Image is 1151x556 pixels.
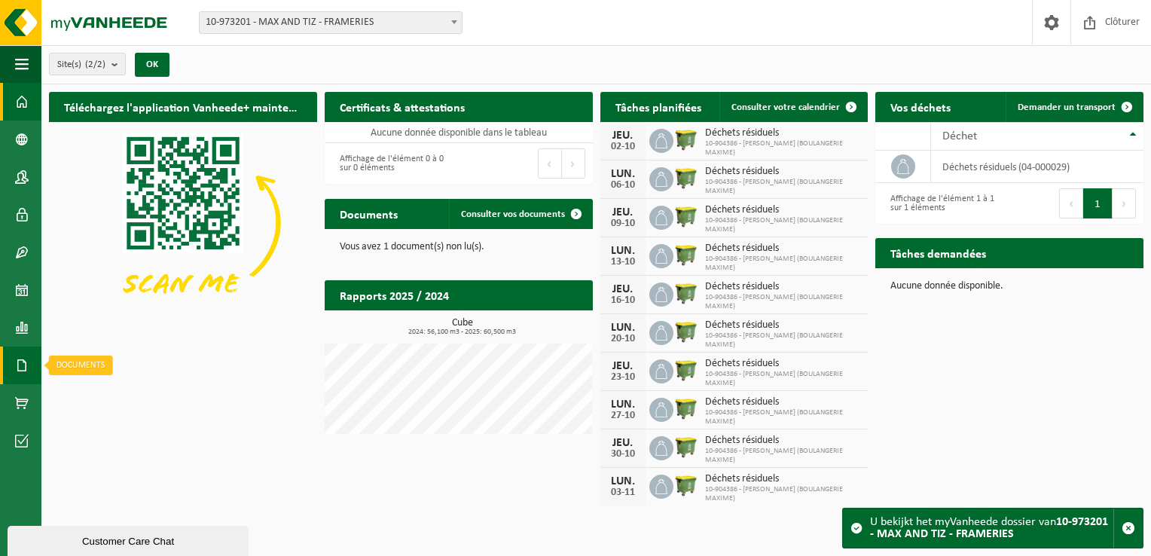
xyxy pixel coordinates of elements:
[705,358,861,370] span: Déchets résiduels
[49,122,317,323] img: Download de VHEPlus App
[135,53,169,77] button: OK
[870,516,1108,540] strong: 10-973201 - MAX AND TIZ - FRAMERIES
[608,206,638,218] div: JEU.
[673,165,699,191] img: WB-1100-HPE-GN-50
[57,53,105,76] span: Site(s)
[608,411,638,421] div: 27-10
[49,53,126,75] button: Site(s)(2/2)
[705,166,861,178] span: Déchets résiduels
[705,127,861,139] span: Déchets résiduels
[719,92,866,122] a: Consulter votre calendrier
[883,187,1002,220] div: Affichage de l'élément 1 à 1 sur 1 éléments
[325,92,480,121] h2: Certificats & attestations
[705,204,861,216] span: Déchets résiduels
[608,295,638,306] div: 16-10
[608,322,638,334] div: LUN.
[608,372,638,383] div: 23-10
[705,485,861,503] span: 10-904386 - [PERSON_NAME] (BOULANGERIE MAXIME)
[538,148,562,179] button: Previous
[673,280,699,306] img: WB-1100-HPE-GN-50
[890,281,1128,292] p: Aucune donnée disponible.
[449,199,591,229] a: Consulter vos documents
[942,130,977,142] span: Déchet
[608,360,638,372] div: JEU.
[608,245,638,257] div: LUN.
[870,509,1113,548] div: U bekijkt het myVanheede dossier van
[705,370,861,388] span: 10-904386 - [PERSON_NAME] (BOULANGERIE MAXIME)
[200,12,462,33] span: 10-973201 - MAX AND TIZ - FRAMERIES
[608,399,638,411] div: LUN.
[673,203,699,229] img: WB-1100-HPE-GN-50
[705,473,861,485] span: Déchets résiduels
[562,148,585,179] button: Next
[85,60,105,69] count: (2/2)
[931,151,1143,183] td: déchets résiduels (04-000029)
[608,130,638,142] div: JEU.
[608,168,638,180] div: LUN.
[461,209,565,219] span: Consulter vos documents
[199,11,463,34] span: 10-973201 - MAX AND TIZ - FRAMERIES
[1018,102,1116,112] span: Demander un transport
[332,328,593,336] span: 2024: 56,100 m3 - 2025: 60,500 m3
[705,255,861,273] span: 10-904386 - [PERSON_NAME] (BOULANGERIE MAXIME)
[673,472,699,498] img: WB-1100-HPE-GN-50
[608,334,638,344] div: 20-10
[705,216,861,234] span: 10-904386 - [PERSON_NAME] (BOULANGERIE MAXIME)
[875,92,966,121] h2: Vos déchets
[49,92,317,121] h2: Téléchargez l'application Vanheede+ maintenant!
[705,447,861,465] span: 10-904386 - [PERSON_NAME] (BOULANGERIE MAXIME)
[673,127,699,152] img: WB-1100-HPE-GN-50
[608,218,638,229] div: 09-10
[705,281,861,293] span: Déchets résiduels
[600,92,716,121] h2: Tâches planifiées
[608,449,638,460] div: 30-10
[875,238,1001,267] h2: Tâches demandées
[705,396,861,408] span: Déchets résiduels
[462,310,591,340] a: Consulter les rapports
[1113,188,1136,218] button: Next
[332,147,451,180] div: Affichage de l'élément 0 à 0 sur 0 éléments
[8,523,252,556] iframe: chat widget
[731,102,840,112] span: Consulter votre calendrier
[673,242,699,267] img: WB-1100-HPE-GN-50
[325,122,593,143] td: Aucune donnée disponible dans le tableau
[325,280,464,310] h2: Rapports 2025 / 2024
[340,242,578,252] p: Vous avez 1 document(s) non lu(s).
[1083,188,1113,218] button: 1
[673,434,699,460] img: WB-1100-HPE-GN-50
[1059,188,1083,218] button: Previous
[673,396,699,421] img: WB-1100-HPE-GN-50
[608,487,638,498] div: 03-11
[325,199,413,228] h2: Documents
[608,257,638,267] div: 13-10
[705,178,861,196] span: 10-904386 - [PERSON_NAME] (BOULANGERIE MAXIME)
[705,319,861,331] span: Déchets résiduels
[705,293,861,311] span: 10-904386 - [PERSON_NAME] (BOULANGERIE MAXIME)
[705,243,861,255] span: Déchets résiduels
[705,139,861,157] span: 10-904386 - [PERSON_NAME] (BOULANGERIE MAXIME)
[332,318,593,336] h3: Cube
[608,283,638,295] div: JEU.
[608,180,638,191] div: 06-10
[673,357,699,383] img: WB-1100-HPE-GN-50
[1006,92,1142,122] a: Demander un transport
[608,142,638,152] div: 02-10
[673,319,699,344] img: WB-1100-HPE-GN-50
[705,435,861,447] span: Déchets résiduels
[705,331,861,350] span: 10-904386 - [PERSON_NAME] (BOULANGERIE MAXIME)
[608,437,638,449] div: JEU.
[608,475,638,487] div: LUN.
[705,408,861,426] span: 10-904386 - [PERSON_NAME] (BOULANGERIE MAXIME)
